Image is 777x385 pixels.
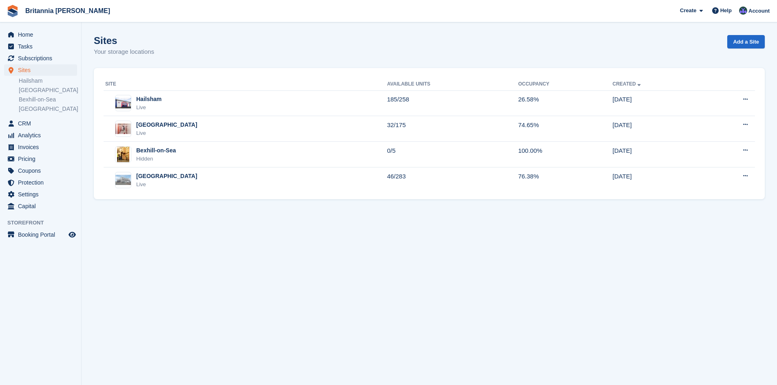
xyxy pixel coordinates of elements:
img: Image of Newhaven site [115,123,131,134]
img: Lee Cradock [739,7,747,15]
th: Available Units [387,78,518,91]
th: Occupancy [518,78,612,91]
td: 74.65% [518,116,612,142]
a: Hailsham [19,77,77,85]
a: Preview store [67,230,77,240]
a: Created [613,81,642,87]
a: menu [4,229,77,240]
div: Live [136,129,197,137]
span: Storefront [7,219,81,227]
a: menu [4,165,77,176]
span: Account [748,7,770,15]
a: menu [4,177,77,188]
img: stora-icon-8386f47178a22dfd0bd8f6a31ec36ba5ce8667c1dd55bd0f319d3a0aa187defe.svg [7,5,19,17]
span: Booking Portal [18,229,67,240]
a: Britannia [PERSON_NAME] [22,4,113,18]
span: Sites [18,64,67,76]
div: [GEOGRAPHIC_DATA] [136,172,197,180]
span: Protection [18,177,67,188]
div: Bexhill-on-Sea [136,146,176,155]
img: Image of Hailsham site [115,98,131,108]
span: Tasks [18,41,67,52]
a: Add a Site [727,35,765,48]
span: Invoices [18,141,67,153]
td: [DATE] [613,90,703,116]
span: Pricing [18,153,67,165]
a: menu [4,153,77,165]
div: Live [136,180,197,189]
span: Home [18,29,67,40]
img: Image of Bexhill-on-Sea site [117,146,129,163]
span: CRM [18,118,67,129]
td: 46/283 [387,167,518,193]
td: 26.58% [518,90,612,116]
a: menu [4,53,77,64]
span: Subscriptions [18,53,67,64]
td: [DATE] [613,142,703,167]
div: Hidden [136,155,176,163]
span: Coupons [18,165,67,176]
td: 76.38% [518,167,612,193]
div: Live [136,103,162,112]
a: Bexhill-on-Sea [19,96,77,103]
td: 0/5 [387,142,518,167]
p: Your storage locations [94,47,154,57]
span: Analytics [18,130,67,141]
img: Image of Eastbourne site [115,175,131,185]
span: Create [680,7,696,15]
td: 100.00% [518,142,612,167]
a: menu [4,41,77,52]
div: [GEOGRAPHIC_DATA] [136,121,197,129]
td: 185/258 [387,90,518,116]
td: [DATE] [613,116,703,142]
td: [DATE] [613,167,703,193]
th: Site [104,78,387,91]
span: Help [720,7,732,15]
a: menu [4,118,77,129]
a: [GEOGRAPHIC_DATA] [19,105,77,113]
a: menu [4,130,77,141]
a: menu [4,189,77,200]
a: menu [4,200,77,212]
a: menu [4,64,77,76]
a: menu [4,141,77,153]
h1: Sites [94,35,154,46]
a: menu [4,29,77,40]
td: 32/175 [387,116,518,142]
span: Capital [18,200,67,212]
a: [GEOGRAPHIC_DATA] [19,86,77,94]
span: Settings [18,189,67,200]
div: Hailsham [136,95,162,103]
